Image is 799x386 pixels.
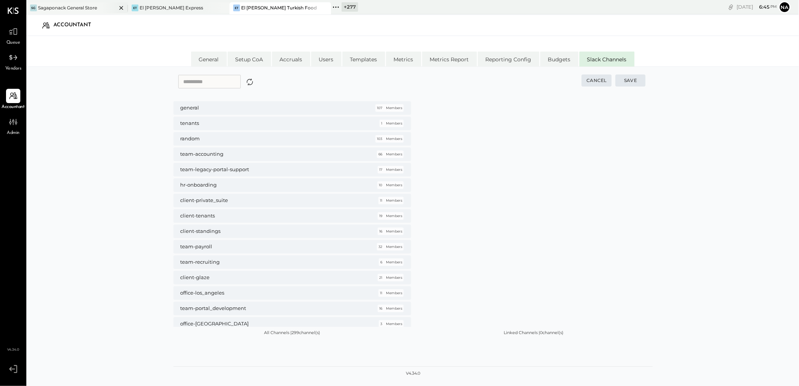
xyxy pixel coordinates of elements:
div: SG [30,5,37,11]
div: v 4.34.0 [406,371,420,377]
h6: 16 [379,306,382,311]
div: [DATE] [737,3,777,11]
div: + 277 [342,2,358,12]
h6: 32 [378,245,382,249]
li: General [191,52,227,67]
h6: 11 [380,198,382,203]
p: Members [386,121,402,126]
div: Sagaponack General Store [38,5,97,11]
h5: office-[GEOGRAPHIC_DATA] [180,321,365,327]
li: Reporting Config [478,52,539,67]
li: Accruals [272,52,310,67]
h6: 66 [378,152,382,157]
h6: 11 [380,291,382,295]
li: Templates [342,52,385,67]
button: Na [779,1,791,13]
a: Accountant [0,89,26,111]
p: Members [386,167,402,172]
p: Members [386,214,402,218]
button: Cancel [582,74,612,87]
h6: 19 [379,214,382,218]
div: copy link [727,3,735,11]
h5: team-recruiting [180,259,365,266]
div: ET [132,5,138,11]
span: Queue [6,40,20,46]
a: Vendors [0,50,26,72]
p: Members [386,291,402,295]
h5: client-glaze [180,274,365,281]
button: Save [615,74,646,87]
p: Members [386,275,402,280]
p: Members [386,322,402,326]
h5: team-legacy-portal-support [180,166,365,173]
h5: team-payroll [180,243,365,250]
div: El [PERSON_NAME] Express [140,5,203,11]
li: Setup CoA [228,52,271,67]
span: Admin [7,130,20,137]
p: Members [386,260,402,264]
p: Members [386,183,402,187]
li: Metrics [386,52,421,67]
h5: office-los_angeles [180,290,365,296]
li: Users [311,52,342,67]
h6: 1 [381,121,382,126]
div: El [PERSON_NAME] Turkish Food [241,5,317,11]
div: ET [233,5,240,11]
h6: 6 [380,260,382,264]
h5: general [180,105,365,111]
p: Members [386,198,402,203]
li: Slack Channels [579,52,635,67]
p: Members [386,152,402,157]
p: Members [386,245,402,249]
p: Members [386,306,402,311]
p: Members [386,229,402,234]
h5: team-accounting [180,151,365,158]
h5: random [180,135,365,142]
h5: tenants [180,120,365,127]
h6: 3 [380,322,382,326]
h6: 16 [379,229,382,234]
h6: 103 [377,137,382,141]
h6: 107 [377,106,382,110]
h6: 10 [379,183,382,187]
p: Members [386,137,402,141]
div: Accountant [53,19,99,31]
p: Members [386,106,402,110]
span: Accountant [2,104,25,111]
li: Metrics Report [422,52,477,67]
span: Linked Channels | 0 channel(s) [504,331,564,335]
h5: client-standings [180,228,365,235]
h6: 21 [379,275,382,280]
a: Admin [0,115,26,137]
li: Budgets [540,52,579,67]
span: Vendors [5,65,21,72]
h5: client-tenants [180,213,365,219]
h5: client-private_suite [180,197,365,204]
span: All Channels | 299 channel(s) [264,331,320,335]
h5: hr-onboarding [180,182,365,188]
a: Queue [0,24,26,46]
h5: team-portal_development [180,305,365,312]
h6: 17 [379,167,382,172]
